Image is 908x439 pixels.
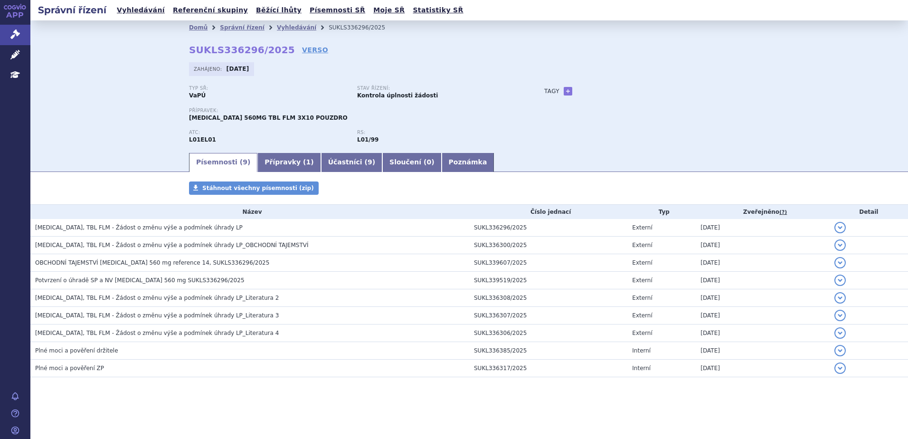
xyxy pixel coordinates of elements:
[189,136,216,143] strong: IBRUTINIB
[469,289,627,307] td: SUKL336308/2025
[426,158,431,166] span: 0
[357,86,516,91] p: Stav řízení:
[189,92,206,99] strong: VaPÚ
[834,310,846,321] button: detail
[189,108,525,114] p: Přípravek:
[30,205,469,219] th: Název
[830,205,908,219] th: Detail
[834,292,846,304] button: detail
[696,342,829,360] td: [DATE]
[35,242,309,248] span: IMBRUVICA, TBL FLM - Žádost o změnu výše a podmínek úhrady LP_OBCHODNÍ TAJEMSTVÍ
[469,272,627,289] td: SUKL339519/2025
[306,158,311,166] span: 1
[469,219,627,237] td: SUKL336296/2025
[696,237,829,254] td: [DATE]
[357,136,378,143] strong: ibrutinib
[114,4,168,17] a: Vyhledávání
[202,185,314,191] span: Stáhnout všechny písemnosti (zip)
[779,209,787,216] abbr: (?)
[277,24,316,31] a: Vyhledávání
[627,205,696,219] th: Typ
[189,115,348,121] span: [MEDICAL_DATA] 560MG TBL FLM 3X10 POUZDRO
[35,330,279,336] span: IMBRUVICA, TBL FLM - Žádost o změnu výše a podmínek úhrady LP_Literatura 4
[632,330,652,336] span: Externí
[469,342,627,360] td: SUKL336385/2025
[357,92,438,99] strong: Kontrola úplnosti žádosti
[321,153,382,172] a: Účastníci (9)
[544,86,559,97] h3: Tagy
[243,158,247,166] span: 9
[253,4,304,17] a: Běžící lhůty
[35,295,279,301] span: IMBRUVICA, TBL FLM - Žádost o změnu výše a podmínek úhrady LP_Literatura 2
[834,275,846,286] button: detail
[632,242,652,248] span: Externí
[834,327,846,339] button: detail
[189,86,348,91] p: Typ SŘ:
[329,20,397,35] li: SUKLS336296/2025
[632,312,652,319] span: Externí
[357,130,516,135] p: RS:
[696,205,829,219] th: Zveřejněno
[632,259,652,266] span: Externí
[696,254,829,272] td: [DATE]
[469,205,627,219] th: Číslo jednací
[35,224,243,231] span: IMBRUVICA, TBL FLM - Žádost o změnu výše a podmínek úhrady LP
[834,257,846,268] button: detail
[382,153,441,172] a: Sloučení (0)
[632,347,651,354] span: Interní
[469,307,627,324] td: SUKL336307/2025
[189,181,319,195] a: Stáhnout všechny písemnosti (zip)
[469,237,627,254] td: SUKL336300/2025
[696,219,829,237] td: [DATE]
[834,363,846,374] button: detail
[632,277,652,284] span: Externí
[189,130,348,135] p: ATC:
[227,66,249,72] strong: [DATE]
[696,324,829,342] td: [DATE]
[35,259,269,266] span: OBCHODNÍ TAJEMSTVÍ Imbruvica 560 mg reference 14, SUKLS336296/2025
[469,324,627,342] td: SUKL336306/2025
[30,3,114,17] h2: Správní řízení
[189,44,295,56] strong: SUKLS336296/2025
[834,345,846,356] button: detail
[696,360,829,377] td: [DATE]
[834,239,846,251] button: detail
[220,24,265,31] a: Správní řízení
[307,4,368,17] a: Písemnosti SŘ
[194,65,224,73] span: Zahájeno:
[632,365,651,372] span: Interní
[189,153,257,172] a: Písemnosti (9)
[302,45,328,55] a: VERSO
[469,360,627,377] td: SUKL336317/2025
[410,4,466,17] a: Statistiky SŘ
[35,347,118,354] span: Plné moci a pověření držitele
[370,4,407,17] a: Moje SŘ
[189,24,208,31] a: Domů
[35,277,245,284] span: Potvrzení o úhradě SP a NV Imbruvica 560 mg SUKLS336296/2025
[170,4,251,17] a: Referenční skupiny
[564,87,572,95] a: +
[696,272,829,289] td: [DATE]
[257,153,321,172] a: Přípravky (1)
[632,295,652,301] span: Externí
[442,153,494,172] a: Poznámka
[368,158,372,166] span: 9
[696,307,829,324] td: [DATE]
[632,224,652,231] span: Externí
[469,254,627,272] td: SUKL339607/2025
[35,365,104,372] span: Plné moci a pověření ZP
[35,312,279,319] span: IMBRUVICA, TBL FLM - Žádost o změnu výše a podmínek úhrady LP_Literatura 3
[834,222,846,233] button: detail
[696,289,829,307] td: [DATE]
